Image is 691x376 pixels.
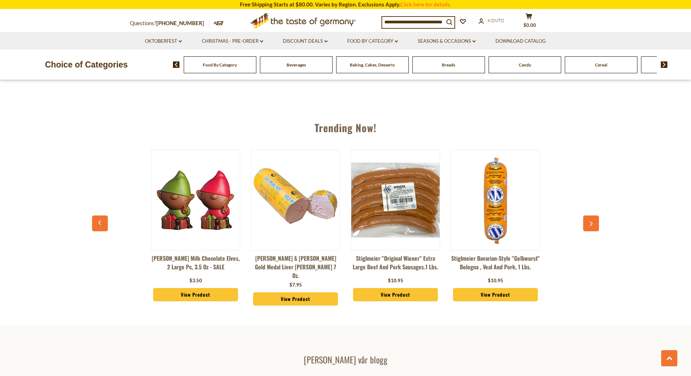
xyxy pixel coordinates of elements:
a: Click here for details. [400,1,451,8]
img: Schaller & Weber Gold Medal Liver Pate 7 oz. [251,156,340,244]
a: View Product [353,288,438,302]
a: Stiglmeier Bavarian-style "Gelbwurst" Bologna , Veal and Pork, 1 lbs. [451,254,540,275]
a: View Product [453,288,538,302]
a: Beverages [287,62,306,68]
a: Food By Category [347,37,398,45]
div: $10.95 [388,277,403,284]
a: View Product [153,288,238,302]
a: Food By Category [203,62,237,68]
img: Stiglmeier Bavarian-style [451,156,540,244]
a: Candy [519,62,531,68]
a: Breads [442,62,455,68]
a: Stiglmeier "Original Wiener" Extra Large Beef and Pork Sausages.1 lbs. [351,254,440,275]
a: [PHONE_NUMBER] [156,20,204,26]
a: Christmas - PRE-ORDER [202,37,263,45]
div: $3.50 [189,277,202,284]
img: Weibler Milk Chocolate Elves, 2 large pc, 3.5 oz - SALE [151,156,240,244]
div: $7.95 [289,282,302,289]
a: Konto [479,17,504,25]
a: [PERSON_NAME] Milk Chocolate Elves, 2 large pc, 3.5 oz - SALE [151,254,240,275]
span: Konto [488,18,504,23]
a: Baking, Cakes, Desserts [350,62,395,68]
p: Questions? [130,19,210,28]
a: Cereal [595,62,607,68]
img: previous arrow [173,61,180,68]
span: $0.00 [523,22,536,28]
div: $10.95 [488,277,503,284]
a: [PERSON_NAME] & [PERSON_NAME] Gold Medal Liver [PERSON_NAME] 7 oz. [251,254,340,280]
a: Seasons & Occasions [418,37,476,45]
img: next arrow [661,61,668,68]
a: Download Catalog [495,37,546,45]
img: Stiglmeier [351,156,440,244]
a: View Product [253,292,338,306]
button: $0.00 [518,13,540,31]
div: Trending Now! [96,111,595,141]
h3: [PERSON_NAME] vår blogg [130,354,561,365]
a: Discount Deals [283,37,328,45]
a: Oktoberfest [145,37,182,45]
